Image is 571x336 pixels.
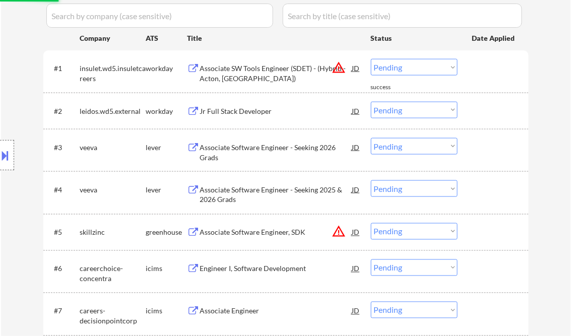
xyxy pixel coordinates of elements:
div: JD [351,102,361,120]
div: Company [80,33,146,43]
button: warning_amber [332,60,346,75]
div: Associate Engineer [200,306,352,316]
div: icims [146,306,187,316]
div: icims [146,264,187,274]
div: Title [187,33,361,43]
div: JD [351,302,361,320]
div: JD [351,59,361,77]
div: Associate Software Engineer - Seeking 2026 Grads [200,143,352,162]
div: #6 [54,264,72,274]
div: careers-decisionpointcorp [80,306,146,326]
div: Date Applied [472,33,517,43]
div: success [371,83,411,92]
div: Status [371,29,458,47]
input: Search by company (case sensitive) [46,4,273,28]
div: JD [351,180,361,198]
div: JD [351,138,361,156]
div: #7 [54,306,72,316]
button: warning_amber [332,225,346,239]
div: JD [351,223,361,241]
div: Associate SW Tools Engineer (SDET) - (Hybrid - Acton, [GEOGRAPHIC_DATA]) [200,63,352,83]
div: Associate Software Engineer - Seeking 2025 & 2026 Grads [200,185,352,205]
div: ATS [146,33,187,43]
input: Search by title (case sensitive) [283,4,522,28]
div: Associate Software Engineer, SDK [200,228,352,238]
div: JD [351,259,361,278]
div: careerchoice-concentra [80,264,146,284]
div: Jr Full Stack Developer [200,106,352,116]
div: Engineer I, Software Development [200,264,352,274]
